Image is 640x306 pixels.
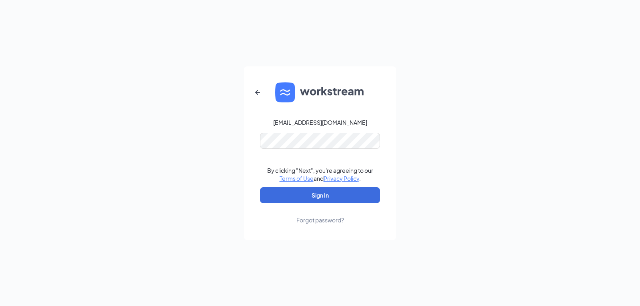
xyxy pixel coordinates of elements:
[324,175,359,182] a: Privacy Policy
[296,216,344,224] div: Forgot password?
[253,88,262,97] svg: ArrowLeftNew
[275,82,365,102] img: WS logo and Workstream text
[260,187,380,203] button: Sign In
[280,175,314,182] a: Terms of Use
[296,203,344,224] a: Forgot password?
[273,118,367,126] div: [EMAIL_ADDRESS][DOMAIN_NAME]
[267,166,373,182] div: By clicking "Next", you're agreeing to our and .
[248,83,267,102] button: ArrowLeftNew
